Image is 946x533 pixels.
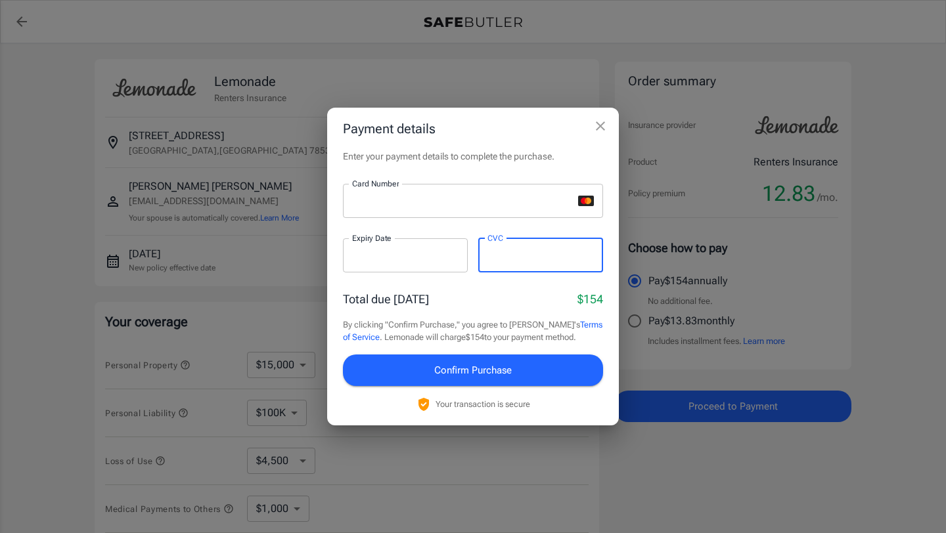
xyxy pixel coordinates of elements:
[352,249,459,261] iframe: Secure expiration date input frame
[577,290,603,308] p: $154
[587,113,614,139] button: close
[343,354,603,386] button: Confirm Purchase
[487,249,594,261] iframe: Secure CVC input frame
[343,150,603,163] p: Enter your payment details to complete the purchase.
[327,108,619,150] h2: Payment details
[434,362,512,379] span: Confirm Purchase
[343,318,603,344] p: By clicking "Confirm Purchase," you agree to [PERSON_NAME]'s . Lemonade will charge $154 to your ...
[343,290,429,308] p: Total due [DATE]
[436,398,530,410] p: Your transaction is secure
[352,194,573,207] iframe: Secure card number input frame
[487,232,503,244] label: CVC
[352,178,399,189] label: Card Number
[578,196,594,206] svg: mastercard
[352,232,392,244] label: Expiry Date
